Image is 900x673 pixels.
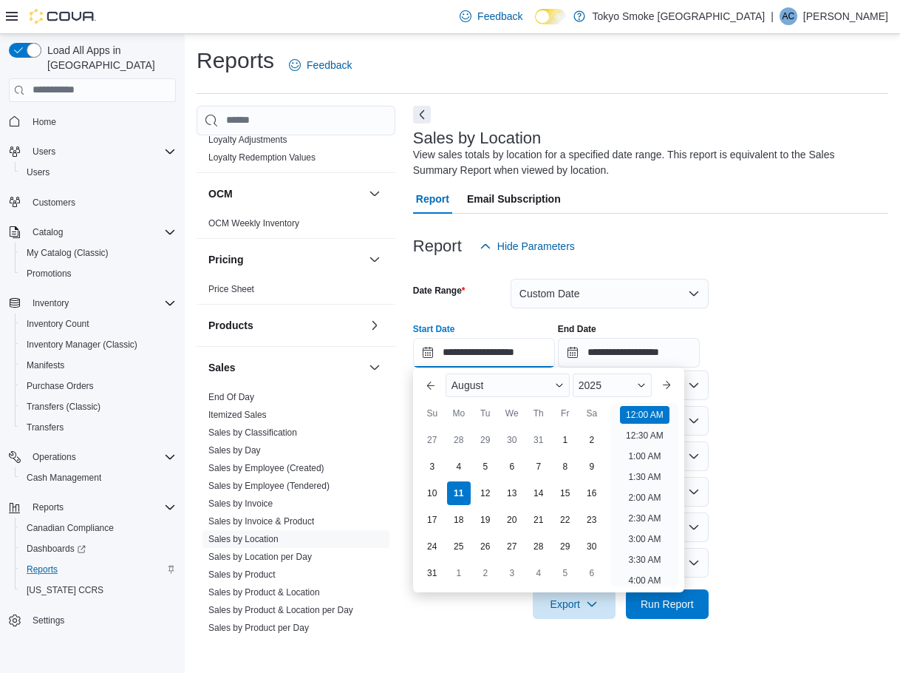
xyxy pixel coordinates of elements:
[27,339,137,351] span: Inventory Manager (Classic)
[474,561,497,585] div: day-2
[208,533,279,545] span: Sales by Location
[41,43,176,72] span: Load All Apps in [GEOGRAPHIC_DATA]
[3,222,182,243] button: Catalog
[27,112,176,131] span: Home
[474,535,497,558] div: day-26
[208,218,299,229] a: OCM Weekly Inventory
[620,406,669,424] li: 12:00 AM
[33,297,69,309] span: Inventory
[208,480,330,492] span: Sales by Employee (Tendered)
[622,551,667,569] li: 3:30 AM
[15,334,182,355] button: Inventory Manager (Classic)
[420,481,444,505] div: day-10
[580,508,604,532] div: day-23
[3,111,182,132] button: Home
[208,515,314,527] span: Sales by Invoice & Product
[447,402,471,425] div: Mo
[27,498,69,516] button: Reports
[413,237,462,255] h3: Report
[208,186,233,201] h3: OCM
[208,134,287,146] span: Loyalty Adjustments
[27,113,62,131] a: Home
[447,561,471,585] div: day-1
[27,422,64,433] span: Transfers
[27,294,176,312] span: Inventory
[15,467,182,488] button: Cash Management
[622,447,667,465] li: 1:00 AM
[527,455,550,478] div: day-7
[21,265,176,283] span: Promotions
[27,448,176,466] span: Operations
[27,498,176,516] span: Reports
[15,376,182,396] button: Purchase Orders
[3,447,182,467] button: Operations
[688,450,700,462] button: Open list of options
[21,398,106,416] a: Transfers (Classic)
[21,377,176,395] span: Purchase Orders
[33,146,55,158] span: Users
[208,252,243,267] h3: Pricing
[15,580,182,601] button: [US_STATE] CCRS
[15,243,182,263] button: My Catalog (Classic)
[420,455,444,478] div: day-3
[447,508,471,532] div: day-18
[15,417,182,438] button: Transfers
[21,163,55,181] a: Users
[208,569,276,580] a: Sales by Product
[527,535,550,558] div: day-28
[21,356,176,374] span: Manifests
[21,336,143,354] a: Inventory Manager (Classic)
[420,535,444,558] div: day-24
[27,143,176,160] span: Users
[553,535,577,558] div: day-29
[208,409,267,421] span: Itemized Sales
[533,589,616,619] button: Export
[15,263,182,284] button: Promotions
[208,152,316,163] a: Loyalty Redemption Values
[622,489,667,507] li: 2:00 AM
[611,403,678,586] ul: Time
[27,584,103,596] span: [US_STATE] CCRS
[413,147,881,178] div: View sales totals by location for a specified date range. This report is equivalent to the Sales ...
[553,481,577,505] div: day-15
[447,535,471,558] div: day-25
[527,508,550,532] div: day-21
[208,498,273,510] span: Sales by Invoice
[413,323,455,335] label: Start Date
[527,561,550,585] div: day-4
[535,9,566,24] input: Dark Mode
[27,268,72,280] span: Promotions
[21,398,176,416] span: Transfers (Classic)
[500,455,524,478] div: day-6
[27,522,114,534] span: Canadian Compliance
[527,481,550,505] div: day-14
[27,612,70,629] a: Settings
[27,380,94,392] span: Purchase Orders
[21,356,70,374] a: Manifests
[21,419,69,436] a: Transfers
[3,609,182,631] button: Settings
[477,9,522,24] span: Feedback
[208,217,299,229] span: OCM Weekly Inventory
[21,315,176,333] span: Inventory Count
[208,587,320,598] a: Sales by Product & Location
[558,338,700,368] input: Press the down key to open a popover containing a calendar.
[580,535,604,558] div: day-30
[497,239,575,254] span: Hide Parameters
[208,604,353,616] span: Sales by Product & Location per Day
[208,444,261,456] span: Sales by Day
[208,534,279,544] a: Sales by Location
[208,283,254,295] span: Price Sheet
[500,535,524,558] div: day-27
[474,402,497,425] div: Tu
[21,561,176,578] span: Reports
[3,293,182,314] button: Inventory
[15,355,182,376] button: Manifests
[208,360,236,375] h3: Sales
[208,586,320,598] span: Sales by Product & Location
[419,373,443,397] button: Previous Month
[197,46,274,75] h1: Reports
[474,481,497,505] div: day-12
[33,116,56,128] span: Home
[27,318,89,330] span: Inventory Count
